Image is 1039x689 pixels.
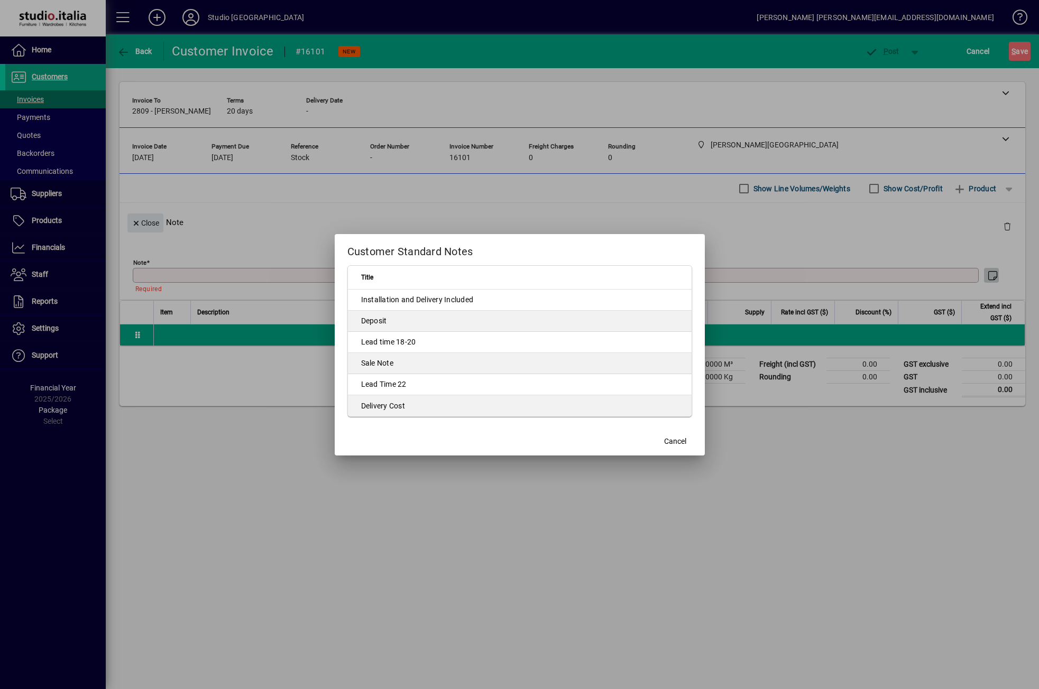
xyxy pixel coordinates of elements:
td: Lead time 18-20 [348,332,692,353]
h2: Customer Standard Notes [335,234,705,265]
td: Deposit [348,311,692,332]
button: Cancel [658,432,692,451]
span: Title [361,272,373,283]
td: Sale Note [348,353,692,374]
span: Cancel [664,436,686,447]
td: Delivery Cost [348,395,692,416]
td: Installation and Delivery Included [348,290,692,311]
td: Lead Time 22 [348,374,692,395]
